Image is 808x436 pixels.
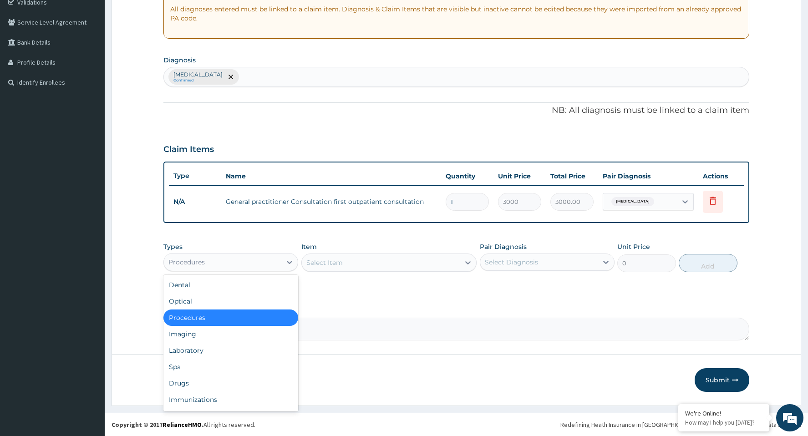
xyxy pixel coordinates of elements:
[105,413,808,436] footer: All rights reserved.
[169,167,221,184] th: Type
[598,167,698,185] th: Pair Diagnosis
[163,408,298,424] div: Others
[611,197,654,206] span: [MEDICAL_DATA]
[221,167,441,185] th: Name
[221,193,441,211] td: General practitioner Consultation first outpatient consultation
[560,420,801,429] div: Redefining Heath Insurance in [GEOGRAPHIC_DATA] using Telemedicine and Data Science!
[169,193,221,210] td: N/A
[163,421,202,429] a: RelianceHMO
[173,78,223,83] small: Confirmed
[149,5,171,26] div: Minimize live chat window
[163,56,196,65] label: Diagnosis
[685,409,762,417] div: We're Online!
[163,391,298,408] div: Immunizations
[163,105,749,117] p: NB: All diagnosis must be linked to a claim item
[163,359,298,375] div: Spa
[17,46,37,68] img: d_794563401_company_1708531726252_794563401
[546,167,598,185] th: Total Price
[685,419,762,426] p: How may I help you today?
[301,242,317,251] label: Item
[698,167,744,185] th: Actions
[163,326,298,342] div: Imaging
[306,258,343,267] div: Select Item
[163,277,298,293] div: Dental
[173,71,223,78] p: [MEDICAL_DATA]
[112,421,203,429] strong: Copyright © 2017 .
[617,242,650,251] label: Unit Price
[163,342,298,359] div: Laboratory
[47,51,153,63] div: Chat with us now
[163,375,298,391] div: Drugs
[168,258,205,267] div: Procedures
[485,258,538,267] div: Select Diagnosis
[695,368,749,392] button: Submit
[480,242,527,251] label: Pair Diagnosis
[170,5,742,23] p: All diagnoses entered must be linked to a claim item. Diagnosis & Claim Items that are visible bu...
[5,248,173,280] textarea: Type your message and hit 'Enter'
[679,254,737,272] button: Add
[493,167,546,185] th: Unit Price
[227,73,235,81] span: remove selection option
[163,243,183,251] label: Types
[163,145,214,155] h3: Claim Items
[441,167,493,185] th: Quantity
[163,309,298,326] div: Procedures
[53,115,126,207] span: We're online!
[163,293,298,309] div: Optical
[163,305,749,313] label: Comment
